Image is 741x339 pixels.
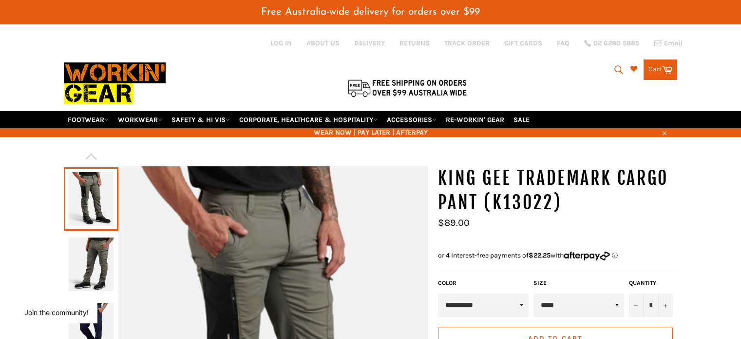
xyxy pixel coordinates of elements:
a: 02 6280 5885 [584,40,639,47]
a: FOOTWEAR [64,111,113,128]
button: Reduce item quantity by one [629,294,644,317]
a: ABOUT US [306,39,340,48]
a: Email [654,40,683,47]
a: SALE [510,111,533,128]
img: Flat $9.95 shipping Australia wide [346,78,468,98]
span: WEAR NOW | PAY LATER | AFTERPAY [64,128,678,137]
a: WORKWEAR [114,111,166,128]
h1: KING GEE Trademark Cargo Pant (K13022) [438,166,678,215]
label: Quantity [629,279,673,287]
a: GIFT CARDS [504,39,542,48]
img: Workin Gear leaders in Workwear, Safety Boots, PPE, Uniforms. Australia's No.1 in Workwear [64,56,166,111]
a: FAQ [557,39,570,48]
label: Size [533,279,624,287]
a: RE-WORKIN' GEAR [442,111,508,128]
a: SAFETY & HI VIS [168,111,234,128]
span: Free Australia-wide delivery for orders over $99 [261,7,480,17]
button: Increase item quantity by one [658,294,673,317]
span: Email [664,40,683,47]
span: $89.00 [438,217,470,228]
a: RETURNS [399,39,430,48]
a: CORPORATE, HEALTHCARE & HOSPITALITY [235,111,381,128]
a: DELIVERY [354,39,385,48]
a: ACCESSORIES [383,111,440,128]
span: 02 6280 5885 [593,40,639,47]
a: Log in [270,39,292,47]
label: Color [438,279,529,287]
a: TRACK ORDER [444,39,490,48]
a: Cart [644,60,677,80]
img: KING GEE Trademark Cargo Pant (K13022) - Workin' Gear [69,238,114,291]
button: Join the community! [24,308,89,317]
